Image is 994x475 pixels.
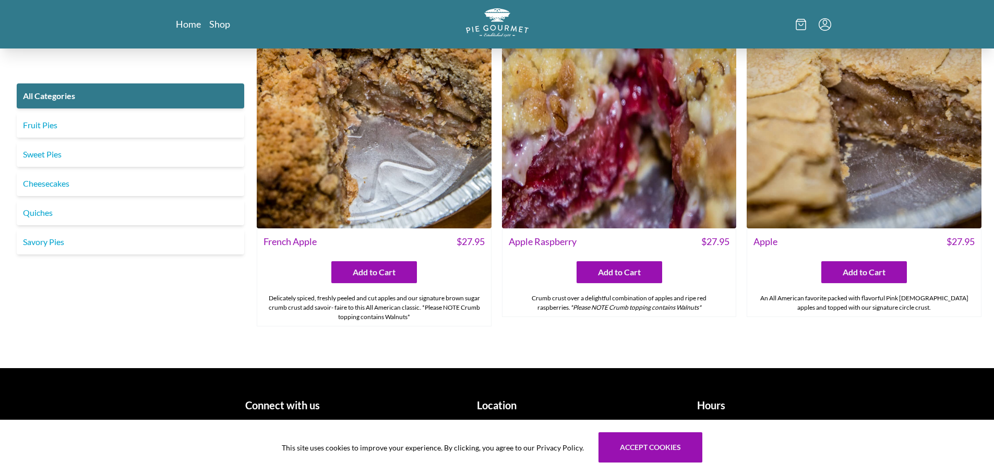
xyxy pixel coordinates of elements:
h1: Hours [608,397,815,413]
a: All Categories [17,83,244,108]
span: French Apple [264,235,317,249]
span: Add to Cart [843,266,885,278]
a: Quiches [17,200,244,225]
div: Crumb crust over a delightful combination of apples and ripe red raspberries. [502,289,736,316]
span: $ 27.95 [457,235,485,249]
a: Fruit Pies [17,113,244,138]
a: Home [176,18,201,30]
span: $ 27.95 [701,235,729,249]
button: Accept cookies [598,432,702,462]
button: Menu [819,18,831,31]
em: *Please NOTE Crumb topping contains Walnuts* [570,303,701,311]
button: Add to Cart [331,261,417,283]
span: Apple [753,235,777,249]
h1: Connect with us [180,397,386,413]
h1: Location [394,397,600,413]
div: An All American favorite packed with flavorful Pink [DEMOGRAPHIC_DATA] apples and topped with our... [747,289,981,316]
span: This site uses cookies to improve your experience. By clicking, you agree to our Privacy Policy. [282,442,584,453]
a: Logo [466,8,529,40]
a: Cheesecakes [17,171,244,196]
span: Apple Raspberry [509,235,577,249]
span: $ 27.95 [947,235,975,249]
button: Add to Cart [821,261,907,283]
button: Add to Cart [577,261,662,283]
div: Delicately spiced, freshly peeled and cut apples and our signature brown sugar crumb crust add sa... [257,289,491,326]
span: Add to Cart [598,266,641,278]
span: Add to Cart [353,266,396,278]
img: logo [466,8,529,37]
a: Savory Pies [17,229,244,254]
a: Shop [209,18,230,30]
a: Sweet Pies [17,142,244,167]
